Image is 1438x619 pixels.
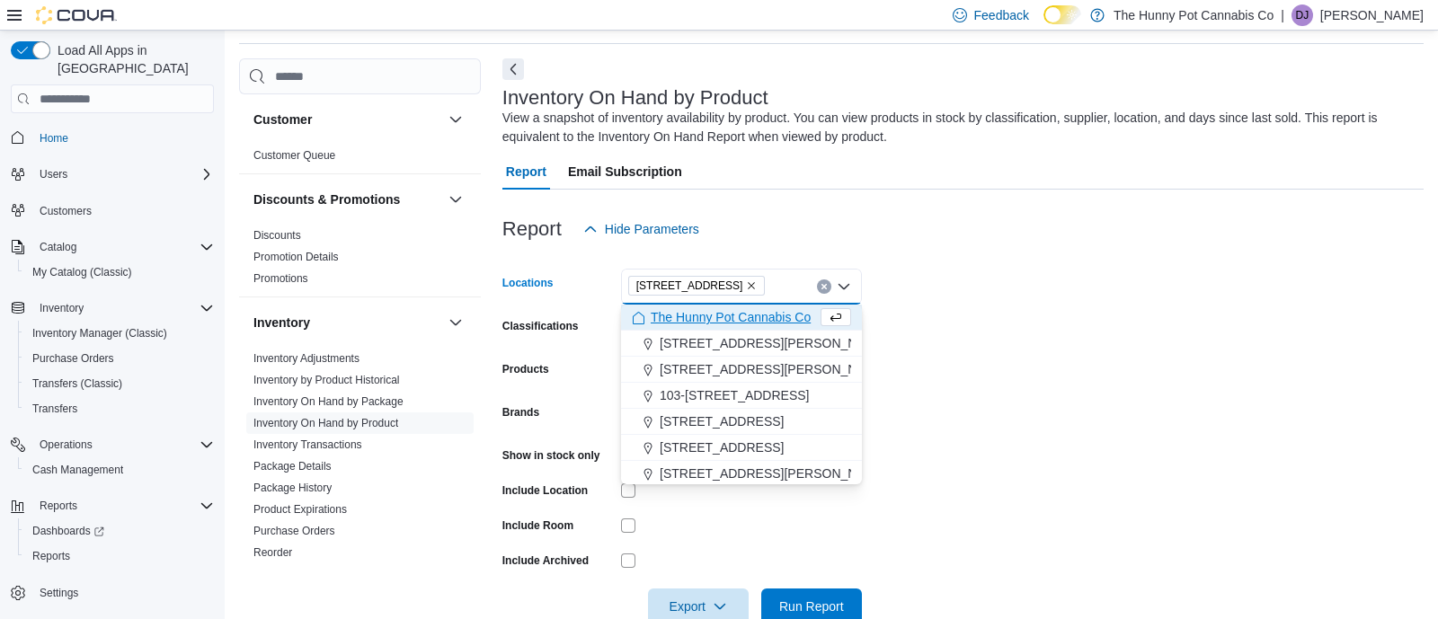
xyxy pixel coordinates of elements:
div: Discounts & Promotions [239,225,481,296]
label: Include Archived [502,553,589,568]
span: Run Report [779,597,844,615]
span: Home [32,126,214,148]
a: Inventory by Product Historical [253,374,400,386]
label: Include Location [502,483,588,498]
button: Users [32,164,75,185]
a: Inventory On Hand by Product [253,417,398,429]
span: Inventory On Hand by Package [253,394,404,409]
div: Dave Johnston [1292,4,1313,26]
span: Package Details [253,459,332,473]
a: Dashboards [25,520,111,542]
span: Feedback [974,6,1029,24]
label: Include Room [502,518,573,533]
span: Email Subscription [568,154,682,190]
a: Inventory Adjustments [253,352,359,365]
span: 103-[STREET_ADDRESS] [660,386,810,404]
a: Home [32,128,75,149]
button: Inventory [445,312,466,333]
button: Hide Parameters [576,211,706,247]
span: [STREET_ADDRESS] [660,412,784,430]
button: Reports [32,495,84,517]
span: Purchase Orders [25,348,214,369]
button: Inventory Manager (Classic) [18,321,221,346]
span: Customer Queue [253,148,335,163]
button: Discounts & Promotions [445,189,466,210]
span: Reports [25,545,214,567]
h3: Customer [253,111,312,128]
span: [STREET_ADDRESS][PERSON_NAME] [660,334,888,352]
h3: Inventory [253,314,310,332]
span: Cash Management [25,459,214,481]
a: Reports [25,545,77,567]
span: Transfers (Classic) [32,376,122,391]
a: Product Expirations [253,503,347,516]
button: Purchase Orders [18,346,221,371]
div: Customer [239,145,481,173]
h3: Inventory On Hand by Product [502,87,768,109]
span: Inventory Manager (Classic) [32,326,167,340]
span: Inventory [32,297,214,319]
button: Customer [445,109,466,130]
button: Reports [18,544,221,569]
span: Users [40,167,67,181]
button: Operations [32,434,100,455]
label: Show in stock only [502,448,600,463]
span: Inventory Adjustments [253,351,359,366]
button: Transfers (Classic) [18,371,221,396]
a: Promotion Details [253,251,339,263]
button: Reports [4,493,221,518]
span: Package History [253,481,332,495]
span: Transfers [25,398,214,420]
a: Inventory Manager (Classic) [25,323,174,344]
a: Dashboards [18,518,221,544]
span: Load All Apps in [GEOGRAPHIC_DATA] [50,41,214,77]
button: Settings [4,579,221,606]
button: Customers [4,198,221,224]
p: [PERSON_NAME] [1320,4,1424,26]
span: My Catalog (Classic) [25,261,214,283]
span: Catalog [32,236,214,258]
span: Operations [32,434,214,455]
button: Close list of options [837,279,851,294]
span: Inventory On Hand by Product [253,416,398,430]
span: Reports [32,549,70,563]
span: Operations [40,438,93,452]
span: 2103 Yonge St [628,276,766,296]
button: [STREET_ADDRESS][PERSON_NAME] [621,357,862,383]
label: Products [502,362,549,376]
button: [STREET_ADDRESS][PERSON_NAME] [621,461,862,487]
button: Transfers [18,396,221,421]
span: Promotion Details [253,250,339,264]
span: Home [40,131,68,146]
label: Locations [502,276,554,290]
button: Discounts & Promotions [253,190,441,208]
button: Next [502,58,524,80]
span: Reports [40,499,77,513]
button: [STREET_ADDRESS] [621,435,862,461]
span: [STREET_ADDRESS][PERSON_NAME] [660,360,888,378]
a: Package History [253,482,332,494]
p: The Hunny Pot Cannabis Co [1114,4,1274,26]
a: Customer Queue [253,149,335,162]
span: Inventory Manager (Classic) [25,323,214,344]
span: Cash Management [32,463,123,477]
a: Purchase Orders [253,525,335,537]
a: Transfers (Classic) [25,373,129,394]
a: Inventory On Hand by Package [253,395,404,408]
span: Customers [40,204,92,218]
span: My Catalog (Classic) [32,265,132,279]
a: Customers [32,200,99,222]
a: Package Details [253,460,332,473]
span: Dashboards [32,524,104,538]
span: [STREET_ADDRESS] [660,438,784,456]
a: Purchase Orders [25,348,121,369]
a: Settings [32,582,85,604]
button: My Catalog (Classic) [18,260,221,285]
button: Cash Management [18,457,221,482]
span: Customers [32,199,214,222]
button: [STREET_ADDRESS] [621,409,862,435]
button: Inventory [32,297,91,319]
span: Reports [32,495,214,517]
span: Inventory by Product Historical [253,373,400,387]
